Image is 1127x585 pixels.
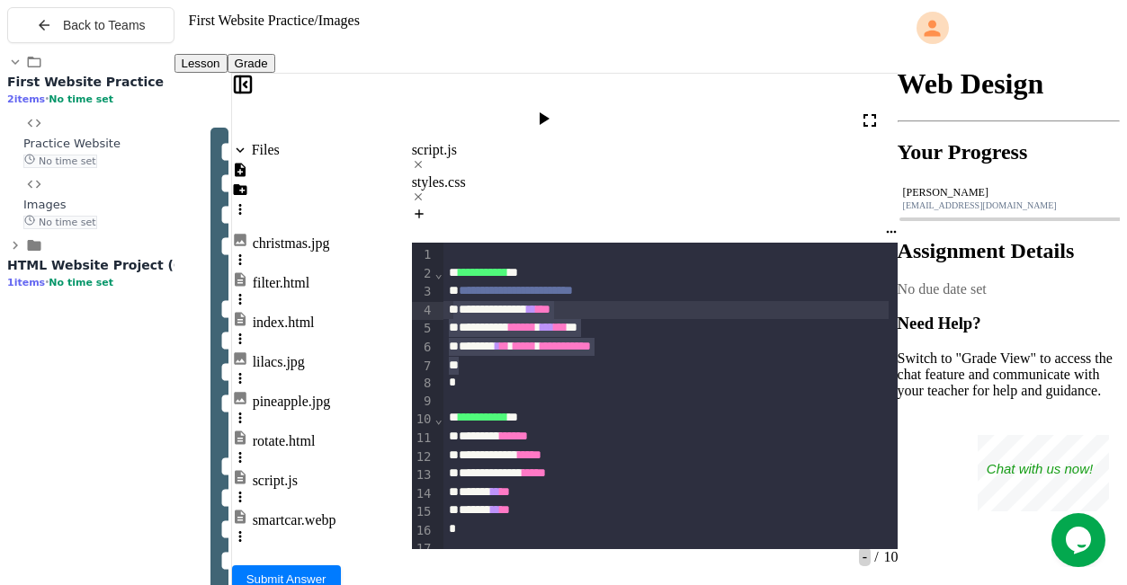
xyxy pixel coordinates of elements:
span: Images [23,198,67,211]
span: 10 [881,549,899,564]
div: 10 [412,411,434,430]
span: Images [318,13,360,28]
div: No due date set [898,281,1120,297]
div: styles.css [412,174,899,207]
h3: Need Help? [898,314,1120,333]
span: 2 items [7,93,45,105]
div: 13 [412,466,434,485]
span: Fold line [434,412,443,426]
iframe: chat widget [978,435,1109,511]
div: 9 [412,393,434,412]
div: 5 [412,320,434,339]
span: First Website Practice [7,75,164,89]
div: [EMAIL_ADDRESS][DOMAIN_NAME] [903,200,1114,210]
div: 11 [412,430,434,448]
span: Practice Website [23,137,121,150]
div: index.html [253,315,315,331]
div: 6 [412,339,434,358]
span: Fold line [434,266,443,280]
div: 8 [412,375,434,393]
div: filter.html [253,275,310,291]
div: 4 [412,302,434,321]
span: No time set [23,216,97,229]
span: / [874,549,878,564]
button: Back to Teams [7,7,174,43]
h1: Web Design [898,67,1120,101]
div: 15 [412,503,434,522]
span: First Website Practice [189,13,315,28]
div: christmas.jpg [253,235,330,252]
div: pineapple.jpg [253,394,331,410]
div: 17 [412,540,434,559]
span: No time set [49,277,113,288]
span: No time set [49,93,113,105]
div: [PERSON_NAME] [903,186,1114,199]
h2: Assignment Details [898,239,1120,263]
div: 7 [412,358,434,376]
span: - [859,547,871,566]
div: 14 [412,485,434,504]
div: script.js [412,142,899,158]
button: Grade [228,54,275,73]
span: / [314,13,318,28]
span: HTML Website Project (Graded) [7,258,231,272]
span: No time set [23,155,97,168]
div: Files [252,142,280,158]
div: smartcar.webp [253,512,336,528]
span: 1 items [7,277,45,288]
div: My Account [898,7,1120,49]
span: • [45,93,49,105]
div: 16 [412,522,434,540]
div: styles.css [412,174,899,191]
p: Switch to "Grade View" to access the chat feature and communicate with your teacher for help and ... [898,350,1120,399]
div: script.js [253,473,298,489]
div: 3 [412,283,434,302]
h2: Your Progress [898,140,1120,164]
div: 12 [412,448,434,467]
iframe: chat widget [1051,513,1109,567]
span: • [45,276,49,288]
span: Back to Teams [63,18,146,32]
div: 1 [412,246,434,265]
div: lilacs.jpg [253,354,305,370]
div: rotate.html [253,433,316,449]
button: Lesson [174,54,228,73]
div: 2 [412,265,434,284]
div: script.js [412,142,899,174]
